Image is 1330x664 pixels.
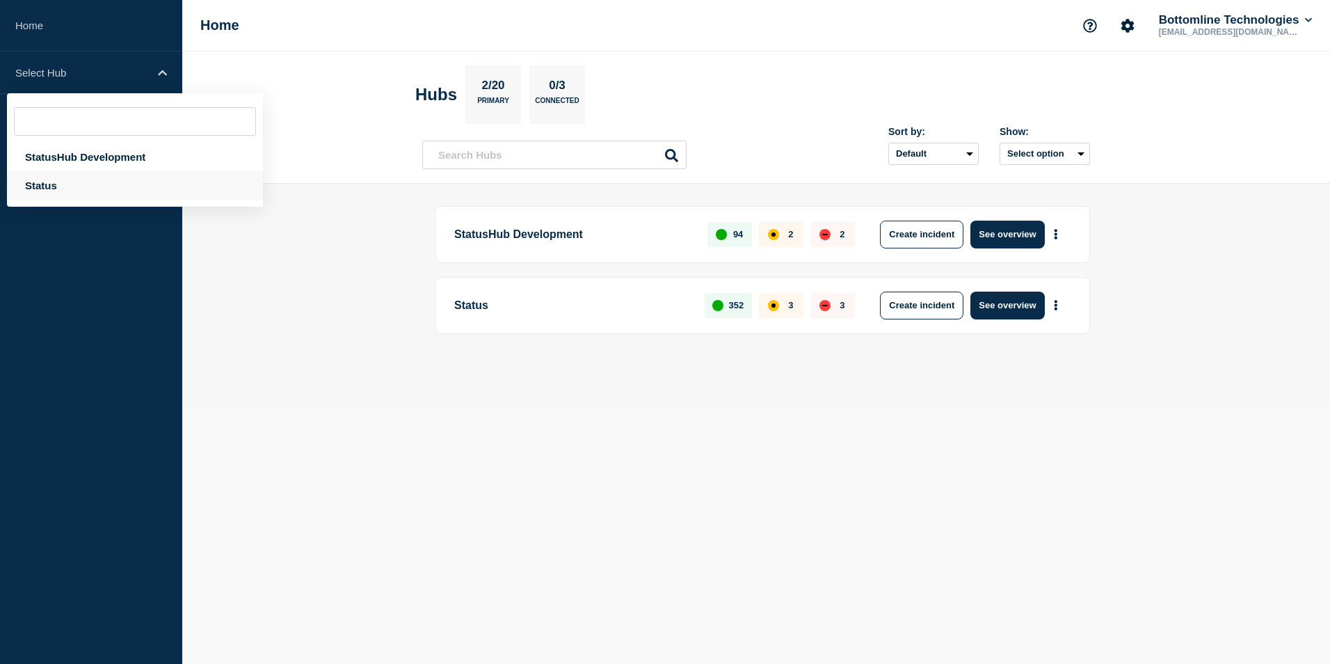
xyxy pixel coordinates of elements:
p: 2 [840,229,844,239]
p: StatusHub Development [454,221,691,248]
p: Primary [477,97,509,111]
h2: Hubs [415,85,457,104]
select: Sort by [888,143,979,165]
button: Bottomline Technologies [1156,13,1315,27]
p: 3 [788,300,793,310]
div: Status [7,171,263,200]
p: 352 [729,300,744,310]
div: Sort by: [888,126,979,137]
p: Connected [535,97,579,111]
div: affected [768,300,779,311]
p: 0/3 [544,79,571,97]
button: Select option [1000,143,1090,165]
button: See overview [970,292,1044,319]
p: 2 [788,229,793,239]
div: up [712,300,723,311]
button: See overview [970,221,1044,248]
p: 2/20 [476,79,510,97]
div: up [716,229,727,240]
p: Status [454,292,689,319]
div: Show: [1000,126,1090,137]
p: 3 [840,300,844,310]
button: Create incident [880,292,963,319]
button: More actions [1047,221,1065,247]
button: More actions [1047,292,1065,318]
button: Account settings [1113,11,1142,40]
div: StatusHub Development [7,143,263,171]
button: Support [1075,11,1105,40]
button: Create incident [880,221,963,248]
p: Select Hub [15,67,149,79]
input: Search Hubs [422,141,687,169]
div: down [819,300,831,311]
p: 94 [733,229,743,239]
div: affected [768,229,779,240]
h1: Home [200,17,239,33]
div: down [819,229,831,240]
p: [EMAIL_ADDRESS][DOMAIN_NAME] [1156,27,1301,37]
